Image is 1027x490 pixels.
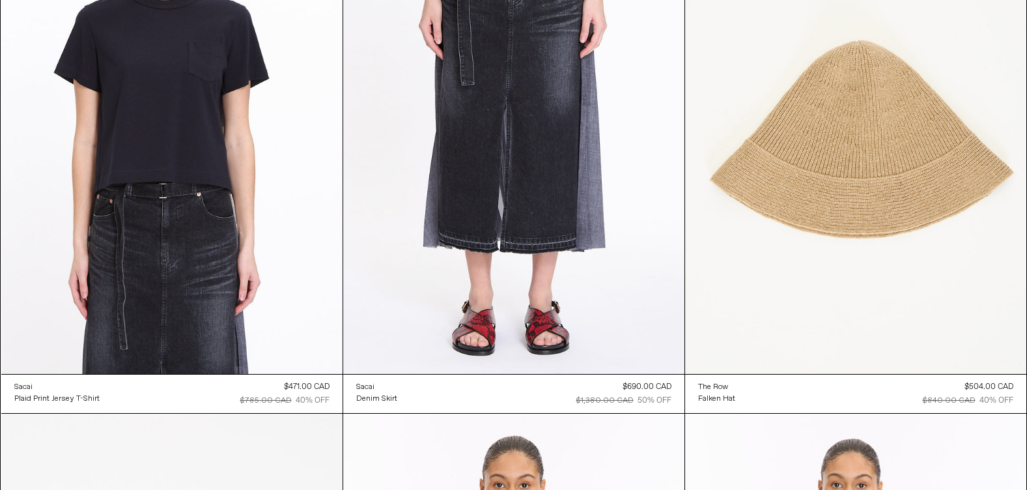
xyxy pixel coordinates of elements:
[356,393,397,405] a: Denim Skirt
[296,395,330,407] div: 40% OFF
[356,382,374,393] div: Sacai
[698,393,735,405] a: Falken Hat
[576,395,634,407] div: $1,380.00 CAD
[698,382,728,393] div: The Row
[14,393,100,405] a: Plaid Print Jersey T-Shirt
[356,381,397,393] a: Sacai
[979,395,1013,407] div: 40% OFF
[14,381,100,393] a: Sacai
[623,381,671,393] div: $690.00 CAD
[698,381,735,393] a: The Row
[964,381,1013,393] div: $504.00 CAD
[638,395,671,407] div: 50% OFF
[923,395,976,407] div: $840.00 CAD
[240,395,292,407] div: $785.00 CAD
[14,382,33,393] div: Sacai
[284,381,330,393] div: $471.00 CAD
